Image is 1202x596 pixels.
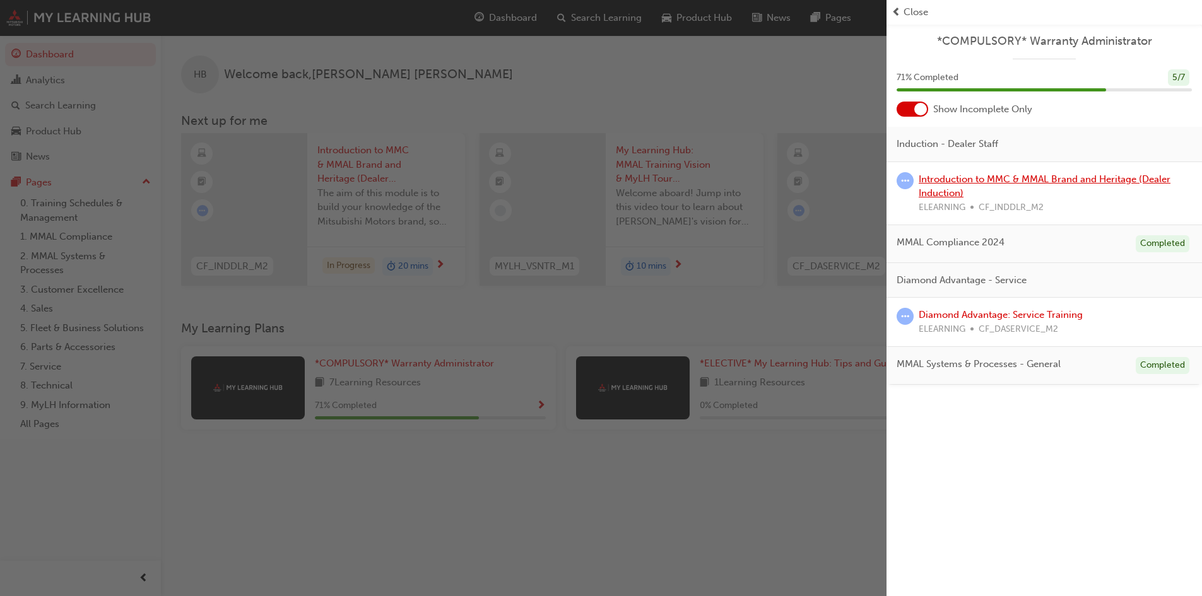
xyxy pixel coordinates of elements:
[897,34,1192,49] a: *COMPULSORY* Warranty Administrator
[979,322,1058,337] span: CF_DASERVICE_M2
[919,201,965,215] span: ELEARNING
[892,5,901,20] span: prev-icon
[919,309,1083,320] a: Diamond Advantage: Service Training
[897,137,998,151] span: Induction - Dealer Staff
[1136,357,1189,374] div: Completed
[897,235,1005,250] span: MMAL Compliance 2024
[897,273,1027,288] span: Diamond Advantage - Service
[897,308,914,325] span: learningRecordVerb_ATTEMPT-icon
[892,5,1197,20] button: prev-iconClose
[933,102,1032,117] span: Show Incomplete Only
[979,201,1044,215] span: CF_INDDLR_M2
[1136,235,1189,252] div: Completed
[904,5,928,20] span: Close
[897,357,1061,371] span: MMAL Systems & Processes - General
[897,172,914,189] span: learningRecordVerb_ATTEMPT-icon
[919,322,965,337] span: ELEARNING
[1168,69,1189,86] div: 5 / 7
[919,173,1170,199] a: Introduction to MMC & MMAL Brand and Heritage (Dealer Induction)
[897,71,958,85] span: 71 % Completed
